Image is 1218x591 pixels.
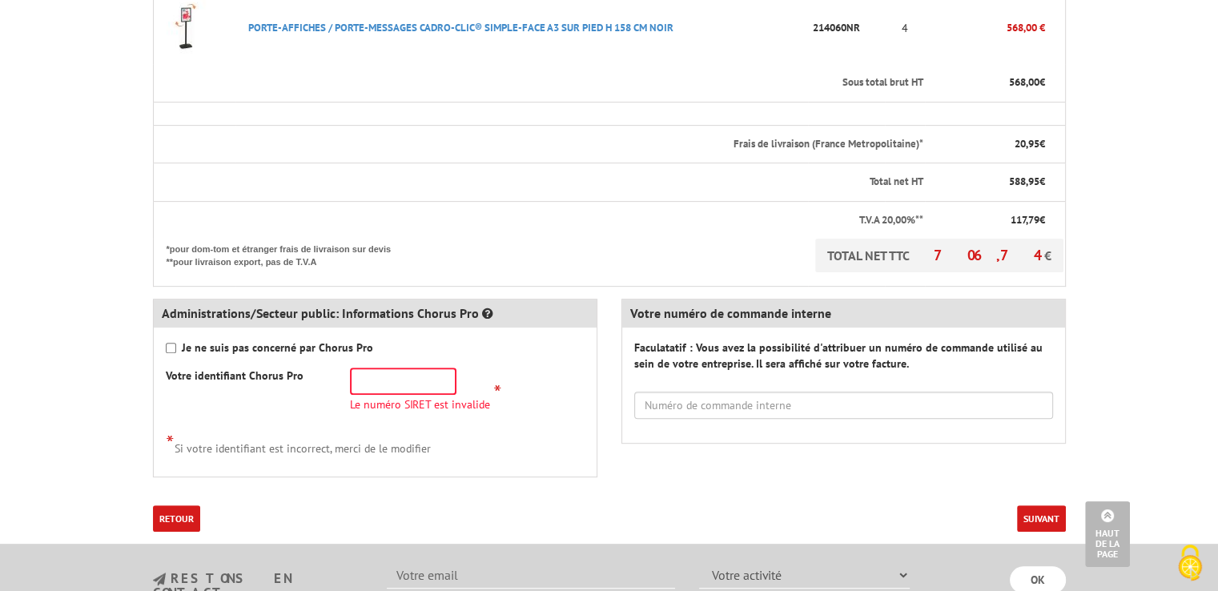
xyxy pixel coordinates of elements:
img: newsletter.jpg [153,573,166,586]
p: T.V.A 20,00%** [167,213,923,228]
input: Je ne suis pas concerné par Chorus Pro [166,343,176,353]
p: *pour dom-tom et étranger frais de livraison sur devis **pour livraison export, pas de T.V.A [167,239,407,268]
span: Le numéro SIRET est invalide [350,399,490,410]
a: Haut de la page [1085,501,1130,567]
p: € [938,75,1045,90]
th: Total net HT [153,163,925,202]
input: Numéro de commande interne [634,392,1053,419]
p: € [938,175,1045,190]
p: € [938,213,1045,228]
button: Cookies (fenêtre modale) [1162,537,1218,591]
a: PORTE-AFFICHES / PORTE-MESSAGES CADRO-CLIC® SIMPLE-FACE A3 SUR PIED H 158 CM NOIR [248,21,673,34]
img: Cookies (fenêtre modale) [1170,543,1210,583]
a: Retour [153,505,200,532]
div: Administrations/Secteur public: Informations Chorus Pro [154,300,597,328]
label: Votre identifiant Chorus Pro [166,368,303,384]
span: 568,00 [1009,75,1039,89]
div: Si votre identifiant est incorrect, merci de le modifier [166,430,585,456]
button: Suivant [1017,505,1066,532]
p: 568,00 € [925,14,1045,42]
th: Frais de livraison (France Metropolitaine)* [153,125,925,163]
p: € [938,137,1045,152]
label: Faculatatif : Vous avez la possibilité d'attribuer un numéro de commande utilisé au sein de votre... [634,340,1053,372]
span: 706,74 [934,246,1044,264]
span: 20,95 [1015,137,1039,151]
p: 214060NR [808,14,885,42]
div: Votre numéro de commande interne [622,300,1065,328]
p: TOTAL NET TTC € [815,239,1063,272]
span: 588,95 [1009,175,1039,188]
input: Votre email [387,561,675,589]
th: Sous total brut HT [153,64,925,102]
span: 117,79 [1011,213,1039,227]
strong: Je ne suis pas concerné par Chorus Pro [182,340,373,355]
